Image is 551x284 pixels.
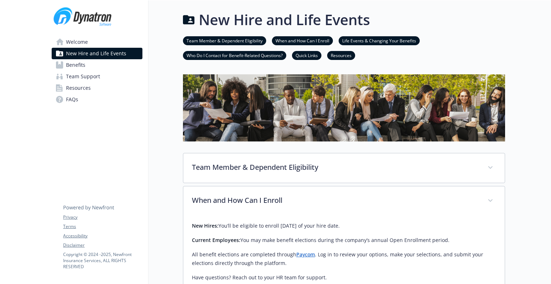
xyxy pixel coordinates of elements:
span: Team Support [66,71,100,82]
p: You may make benefit elections during the company’s annual Open Enrollment period. [192,236,496,245]
a: Quick Links [292,52,321,59]
strong: New Hires: [192,222,218,229]
a: Paycom [296,251,315,258]
a: When and How Can I Enroll [272,37,333,44]
a: New Hire and Life Events [52,48,142,59]
span: Welcome [66,36,88,48]
p: Copyright © 2024 - 2025 , Newfront Insurance Services, ALL RIGHTS RESERVED [63,251,142,270]
strong: Current Employees: [192,237,240,243]
a: Team Member & Dependent Eligibility [183,37,266,44]
a: Privacy [63,214,142,220]
div: Team Member & Dependent Eligibility [183,153,505,183]
p: Team Member & Dependent Eligibility [192,162,479,173]
a: Terms [63,223,142,230]
span: Benefits [66,59,85,71]
a: Team Support [52,71,142,82]
p: When and How Can I Enroll [192,195,479,206]
a: Benefits [52,59,142,71]
img: new hire page banner [183,74,505,141]
h1: New Hire and Life Events [199,9,370,31]
p: All benefit elections are completed through . Log in to review your options, make your selections... [192,250,496,267]
a: Disclaimer [63,242,142,248]
a: FAQs [52,94,142,105]
p: You’ll be eligible to enroll [DATE] of your hire date. [192,222,496,230]
div: When and How Can I Enroll [183,186,505,216]
a: Who Do I Contact for Benefit-Related Questions? [183,52,286,59]
a: Life Events & Changing Your Benefits [339,37,420,44]
a: Resources [327,52,355,59]
a: Welcome [52,36,142,48]
a: Accessibility [63,233,142,239]
p: Have questions? Reach out to your HR team for support. [192,273,496,282]
span: New Hire and Life Events [66,48,126,59]
a: Resources [52,82,142,94]
span: Resources [66,82,91,94]
span: FAQs [66,94,78,105]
